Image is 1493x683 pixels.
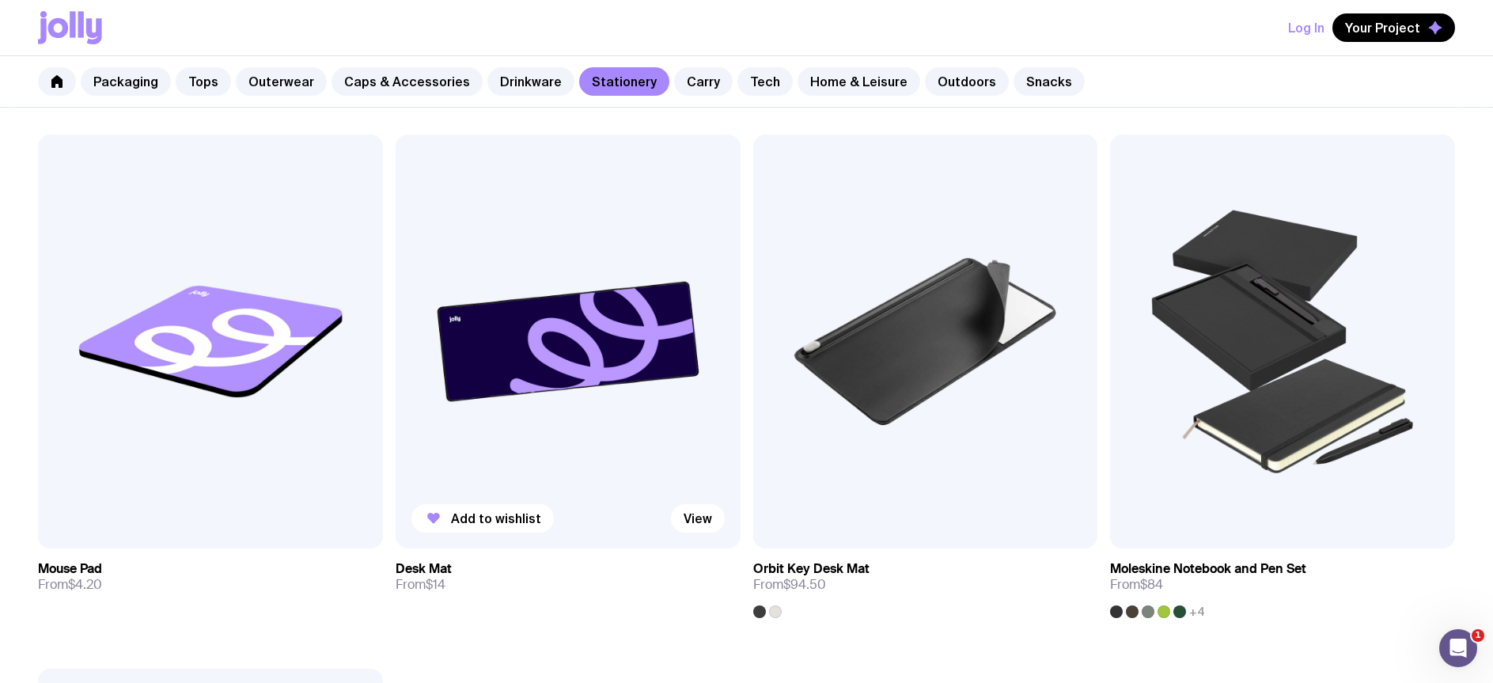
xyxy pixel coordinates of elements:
[236,67,327,96] a: Outerwear
[674,67,733,96] a: Carry
[38,577,102,593] span: From
[798,67,920,96] a: Home & Leisure
[1189,605,1205,618] span: +4
[451,510,541,526] span: Add to wishlist
[753,577,826,593] span: From
[1332,13,1455,42] button: Your Project
[737,67,793,96] a: Tech
[753,561,870,577] h3: Orbit Key Desk Mat
[68,576,102,593] span: $4.20
[579,67,669,96] a: Stationery
[176,67,231,96] a: Tops
[411,504,554,533] button: Add to wishlist
[1140,576,1163,593] span: $84
[396,561,452,577] h3: Desk Mat
[1439,629,1477,667] iframe: Intercom live chat
[783,576,826,593] span: $94.50
[925,67,1009,96] a: Outdoors
[396,577,445,593] span: From
[1472,629,1484,642] span: 1
[426,576,445,593] span: $14
[396,548,741,605] a: Desk MatFrom$14
[81,67,171,96] a: Packaging
[487,67,574,96] a: Drinkware
[1110,561,1306,577] h3: Moleskine Notebook and Pen Set
[753,548,1098,618] a: Orbit Key Desk MatFrom$94.50
[332,67,483,96] a: Caps & Accessories
[38,548,383,605] a: Mouse PadFrom$4.20
[1345,20,1420,36] span: Your Project
[1110,548,1455,618] a: Moleskine Notebook and Pen SetFrom$84+4
[1014,67,1085,96] a: Snacks
[38,561,102,577] h3: Mouse Pad
[671,504,725,533] a: View
[1288,13,1324,42] button: Log In
[1110,577,1163,593] span: From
